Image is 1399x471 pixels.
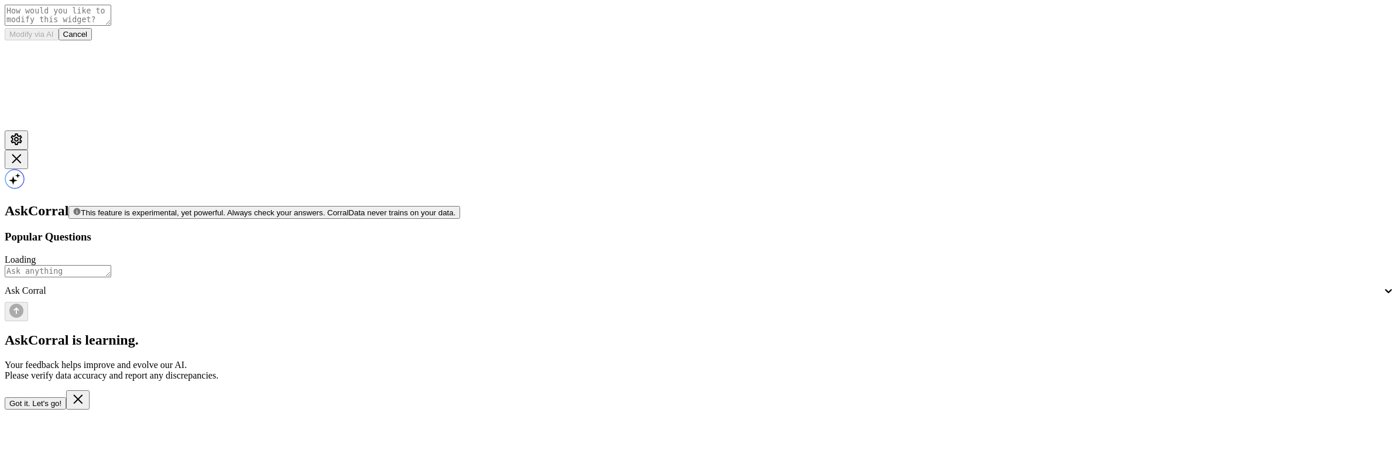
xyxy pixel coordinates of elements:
h2: AskCorral is learning. [5,332,1394,348]
button: This feature is experimental, yet powerful. Always check your answers. CorralData never trains on... [68,206,460,219]
span: This feature is experimental, yet powerful. Always check your answers. CorralData never trains on... [81,208,455,217]
span: AskCorral [5,203,68,218]
button: Got it. Let's go! [5,397,66,410]
div: Loading [5,255,1394,265]
div: Ask Corral [5,286,1382,296]
button: Modify via AI [5,28,59,40]
button: Cancel [59,28,92,40]
h3: Popular Questions [5,231,1394,243]
p: Your feedback helps improve and evolve our AI. Please verify data accuracy and report any discrep... [5,360,1394,381]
